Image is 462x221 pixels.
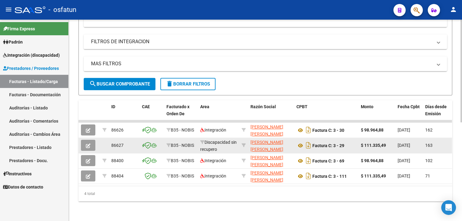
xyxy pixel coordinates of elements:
[3,25,35,32] span: Firma Express
[3,52,60,59] span: Integración (discapacidad)
[166,104,189,116] span: Facturado x Orden De
[111,173,124,178] span: 88404
[200,128,226,132] span: Integración
[312,174,347,179] strong: Factura C: 3 - 111
[139,100,164,127] datatable-header-cell: CAE
[312,143,344,148] strong: Factura C: 3 - 29
[200,104,209,109] span: Area
[398,158,410,163] span: [DATE]
[250,104,276,109] span: Razón Social
[3,184,43,190] span: Datos de contacto
[250,140,283,152] span: [PERSON_NAME] [PERSON_NAME]
[312,128,344,133] strong: Factura C: 3 - 30
[171,143,194,148] span: B35 - NOBIS
[304,171,312,181] i: Descargar documento
[109,100,139,127] datatable-header-cell: ID
[200,173,226,178] span: Integración
[425,128,433,132] span: 162
[425,158,433,163] span: 102
[171,128,194,132] span: B35 - NOBIS
[361,128,384,132] strong: $ 98.964,88
[361,158,384,163] strong: $ 98.964,88
[198,100,239,127] datatable-header-cell: Area
[423,100,450,127] datatable-header-cell: Días desde Emisión
[304,156,312,166] i: Descargar documento
[304,140,312,150] i: Descargar documento
[91,38,432,45] mat-panel-title: FILTROS DE INTEGRACION
[166,81,210,87] span: Borrar Filtros
[250,154,292,167] div: 27356372501
[111,143,124,148] span: 86627
[250,155,283,167] span: [PERSON_NAME] [PERSON_NAME]
[160,78,216,90] button: Borrar Filtros
[425,104,447,116] span: Días desde Emisión
[200,140,237,152] span: Discapacidad sin recupero
[398,173,410,178] span: [DATE]
[5,6,12,13] mat-icon: menu
[398,104,420,109] span: Fecha Cpbt
[78,186,452,201] div: 4 total
[111,158,124,163] span: 88400
[296,104,307,109] span: CPBT
[171,173,194,178] span: B35 - NOBIS
[84,56,447,71] mat-expansion-panel-header: MAS FILTROS
[3,170,32,177] span: Instructivos
[89,80,97,87] mat-icon: search
[250,170,292,182] div: 27356372501
[361,143,386,148] strong: $ 111.335,49
[3,65,59,72] span: Prestadores / Proveedores
[84,78,155,90] button: Buscar Comprobante
[441,200,456,215] div: Open Intercom Messenger
[304,125,312,135] i: Descargar documento
[164,100,198,127] datatable-header-cell: Facturado x Orden De
[142,104,150,109] span: CAE
[111,104,115,109] span: ID
[425,143,433,148] span: 163
[84,34,447,49] mat-expansion-panel-header: FILTROS DE INTEGRACION
[398,143,410,148] span: [DATE]
[250,124,283,136] span: [PERSON_NAME] [PERSON_NAME]
[111,128,124,132] span: 86626
[91,60,432,67] mat-panel-title: MAS FILTROS
[398,128,410,132] span: [DATE]
[395,100,423,127] datatable-header-cell: Fecha Cpbt
[89,81,150,87] span: Buscar Comprobante
[3,39,23,45] span: Padrón
[171,158,194,163] span: B35 - NOBIS
[250,139,292,152] div: 27356372501
[166,80,173,87] mat-icon: delete
[250,170,283,182] span: [PERSON_NAME] [PERSON_NAME]
[312,158,344,163] strong: Factura C: 3 - 69
[48,3,76,17] span: - osfatun
[361,173,386,178] strong: $ 111.335,49
[425,173,430,178] span: 71
[248,100,294,127] datatable-header-cell: Razón Social
[250,124,292,136] div: 27356372501
[450,6,457,13] mat-icon: person
[361,104,373,109] span: Monto
[294,100,358,127] datatable-header-cell: CPBT
[200,158,226,163] span: Integración
[358,100,395,127] datatable-header-cell: Monto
